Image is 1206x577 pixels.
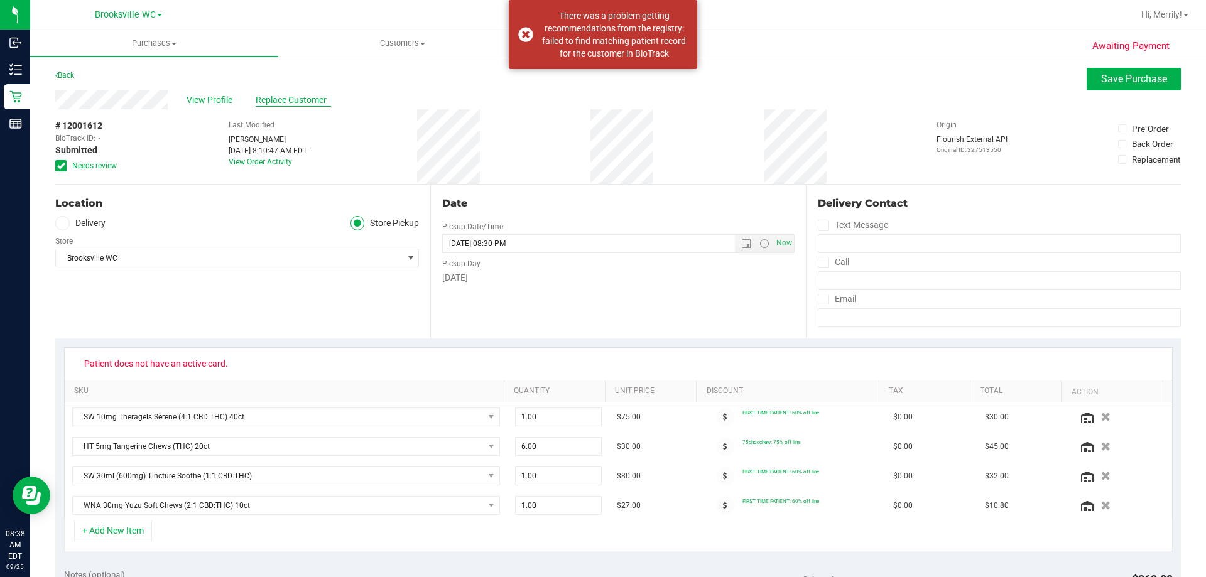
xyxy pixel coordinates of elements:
span: Customers [279,38,526,49]
span: Replace Customer [256,94,331,107]
div: [DATE] [442,271,794,284]
div: Flourish External API [937,134,1008,154]
iframe: Resource center [13,477,50,514]
label: Delivery [55,216,106,230]
button: Save Purchase [1087,68,1181,90]
inline-svg: Inventory [9,63,22,76]
label: Call [818,253,849,271]
span: NO DATA FOUND [72,466,500,485]
input: 1.00 [516,467,602,485]
label: Store [55,235,73,247]
label: Origin [937,119,957,131]
div: Date [442,196,794,211]
span: Hi, Merrily! [1141,9,1182,19]
input: 6.00 [516,438,602,455]
span: Submitted [55,144,97,157]
inline-svg: Reports [9,117,22,130]
span: HT 5mg Tangerine Chews (THC) 20ct [73,438,484,455]
span: select [403,249,418,267]
span: - [99,132,100,144]
a: Back [55,71,74,80]
span: Needs review [72,160,117,171]
span: $0.00 [893,441,913,453]
input: Format: (999) 999-9999 [818,271,1181,290]
span: SW 30ml (600mg) Tincture Soothe (1:1 CBD:THC) [73,467,484,485]
div: Replacement [1132,153,1180,166]
div: Location [55,196,419,211]
p: 09/25 [6,562,24,571]
span: SW 10mg Theragels Serene (4:1 CBD:THC) 40ct [73,408,484,426]
label: Last Modified [229,119,274,131]
span: $27.00 [617,500,641,512]
span: $0.00 [893,470,913,482]
div: Back Order [1132,138,1173,150]
label: Text Message [818,216,888,234]
span: Purchases [30,38,278,49]
span: Awaiting Payment [1092,39,1170,53]
span: $32.00 [985,470,1009,482]
span: FIRST TIME PATIENT: 60% off line [742,409,819,416]
div: [PERSON_NAME] [229,134,307,145]
span: Brooksville WC [56,249,403,267]
input: Format: (999) 999-9999 [818,234,1181,253]
span: $75.00 [617,411,641,423]
label: Pickup Day [442,258,481,269]
span: NO DATA FOUND [72,437,500,456]
span: # 12001612 [55,119,102,132]
span: $0.00 [893,411,913,423]
input: 1.00 [516,497,602,514]
label: Store Pickup [350,216,420,230]
div: Delivery Contact [818,196,1181,211]
span: Brooksville WC [95,9,156,20]
th: Action [1061,380,1162,403]
label: Pickup Date/Time [442,221,503,232]
p: 08:38 AM EDT [6,528,24,562]
input: 1.00 [516,408,602,426]
a: View Order Activity [229,158,292,166]
span: 75chocchew: 75% off line [742,439,800,445]
button: + Add New Item [74,520,152,541]
span: WNA 30mg Yuzu Soft Chews (2:1 CBD:THC) 10ct [73,497,484,514]
p: Original ID: 327513550 [937,145,1008,154]
a: Purchases [30,30,278,57]
span: $80.00 [617,470,641,482]
inline-svg: Retail [9,90,22,103]
a: Quantity [514,386,600,396]
span: $10.80 [985,500,1009,512]
inline-svg: Inbound [9,36,22,49]
span: Save Purchase [1101,73,1167,85]
span: $30.00 [617,441,641,453]
label: Email [818,290,856,308]
span: Patient does not have an active card. [76,353,236,374]
a: SKU [74,386,499,396]
a: Tax [889,386,965,396]
span: NO DATA FOUND [72,407,500,426]
span: Open the date view [735,239,756,249]
span: Set Current date [773,234,795,252]
span: $0.00 [893,500,913,512]
div: [DATE] 8:10:47 AM EDT [229,145,307,156]
span: FIRST TIME PATIENT: 60% off line [742,468,819,475]
a: Discount [707,386,874,396]
span: BioTrack ID: [55,132,95,144]
span: $45.00 [985,441,1009,453]
span: FIRST TIME PATIENT: 60% off line [742,498,819,504]
div: Pre-Order [1132,122,1169,135]
span: View Profile [187,94,237,107]
a: Customers [278,30,526,57]
a: Total [980,386,1057,396]
span: Open the time view [753,239,774,249]
div: There was a problem getting recommendations from the registry: failed to find matching patient re... [540,9,688,60]
span: NO DATA FOUND [72,496,500,515]
a: Unit Price [615,386,692,396]
span: $30.00 [985,411,1009,423]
